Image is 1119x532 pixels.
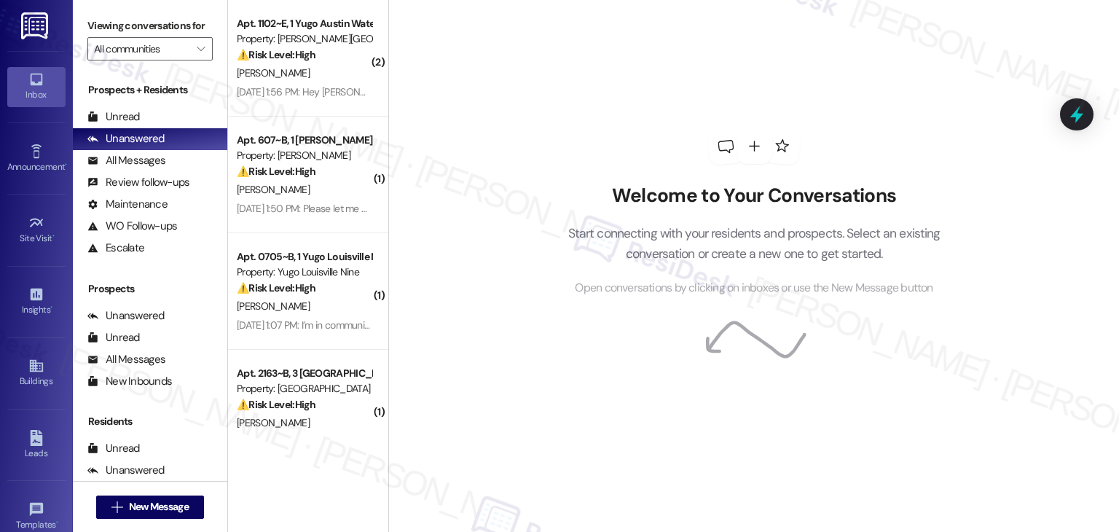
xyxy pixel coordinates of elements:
[237,300,310,313] span: [PERSON_NAME]
[87,15,213,37] label: Viewing conversations for
[575,279,932,297] span: Open conversations by clicking on inboxes or use the New Message button
[87,153,165,168] div: All Messages
[7,211,66,250] a: Site Visit •
[87,197,168,212] div: Maintenance
[87,330,140,345] div: Unread
[237,48,315,61] strong: ⚠️ Risk Level: High
[7,67,66,106] a: Inbox
[94,37,189,60] input: All communities
[7,353,66,393] a: Buildings
[237,183,310,196] span: [PERSON_NAME]
[96,496,204,519] button: New Message
[87,175,189,190] div: Review follow-ups
[237,381,372,396] div: Property: [GEOGRAPHIC_DATA]
[237,265,372,280] div: Property: Yugo Louisville Nine
[237,366,372,381] div: Apt. 2163~B, 3 [GEOGRAPHIC_DATA]
[237,148,372,163] div: Property: [PERSON_NAME]
[237,31,372,47] div: Property: [PERSON_NAME][GEOGRAPHIC_DATA]
[7,282,66,321] a: Insights •
[87,219,177,234] div: WO Follow-ups
[87,240,144,256] div: Escalate
[73,281,227,297] div: Prospects
[237,318,531,332] div: [DATE] 1:07 PM: I’m in communication with an attorney about it already
[87,441,140,456] div: Unread
[21,12,51,39] img: ResiDesk Logo
[546,223,962,265] p: Start connecting with your residents and prospects. Select an existing conversation or create a n...
[237,16,372,31] div: Apt. 1102~E, 1 Yugo Austin Waterloo
[73,82,227,98] div: Prospects + Residents
[73,414,227,429] div: Residents
[129,499,189,515] span: New Message
[237,66,310,79] span: [PERSON_NAME]
[56,517,58,528] span: •
[237,398,315,411] strong: ⚠️ Risk Level: High
[87,109,140,125] div: Unread
[65,160,67,170] span: •
[237,249,372,265] div: Apt. 0705~B, 1 Yugo Louisville Nine
[87,352,165,367] div: All Messages
[237,165,315,178] strong: ⚠️ Risk Level: High
[7,426,66,465] a: Leads
[50,302,52,313] span: •
[111,501,122,513] i: 
[546,184,962,208] h2: Welcome to Your Conversations
[197,43,205,55] i: 
[237,281,315,294] strong: ⚠️ Risk Level: High
[87,308,165,324] div: Unanswered
[87,374,172,389] div: New Inbounds
[87,463,165,478] div: Unanswered
[87,131,165,146] div: Unanswered
[237,202,833,215] div: [DATE] 1:50 PM: Please let me ship stuff to the building before move in, I'm an out of state stud...
[52,231,55,241] span: •
[237,133,372,148] div: Apt. 607~B, 1 [PERSON_NAME]
[237,416,310,429] span: [PERSON_NAME]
